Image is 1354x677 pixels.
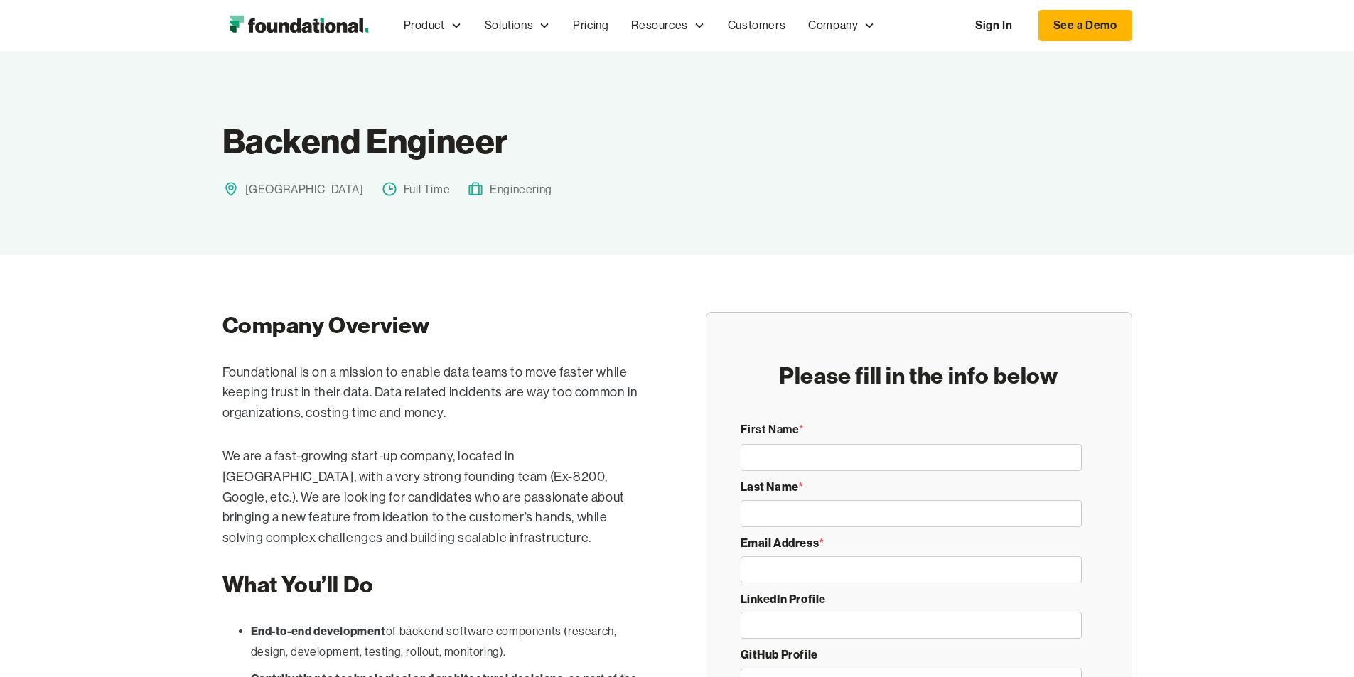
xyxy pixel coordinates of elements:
a: See a Demo [1038,10,1132,41]
div: Engineering [490,180,552,199]
a: Customers [716,2,797,49]
div: Solutions [485,16,533,35]
label: LinkedIn Profile [741,590,1082,609]
div: Full Time [404,180,450,199]
a: home [222,11,375,40]
p: Foundational is on a mission to enable data teams to move faster while keeping trust in their dat... [222,362,649,423]
p: We are a fast-growing start-up company, located in [GEOGRAPHIC_DATA], with a very strong founding... [222,446,649,548]
div: Company [797,2,886,49]
label: Last Name [741,478,1082,497]
label: First Name [741,421,1082,439]
a: Sign In [961,11,1026,40]
strong: Company Overview [222,312,431,339]
label: GitHub Profile [741,646,1082,664]
div: Solutions [473,2,562,49]
img: Foundational Logo [222,11,375,40]
div: [GEOGRAPHIC_DATA] [245,180,364,199]
div: Product [392,2,473,49]
label: Email Address [741,534,1082,553]
h1: Backend Engineer [222,122,1132,163]
div: Product [404,16,445,35]
h2: Please fill in the info below [779,361,1058,391]
div: Resources [620,2,716,49]
div: Company [808,16,858,35]
div: Resources [631,16,687,35]
strong: What You’ll Do [222,571,374,598]
a: Pricing [562,2,620,49]
li: of backend software components (research, design, development, testing, rollout, monitoring). [251,621,649,663]
strong: End-to-end development [251,624,386,638]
